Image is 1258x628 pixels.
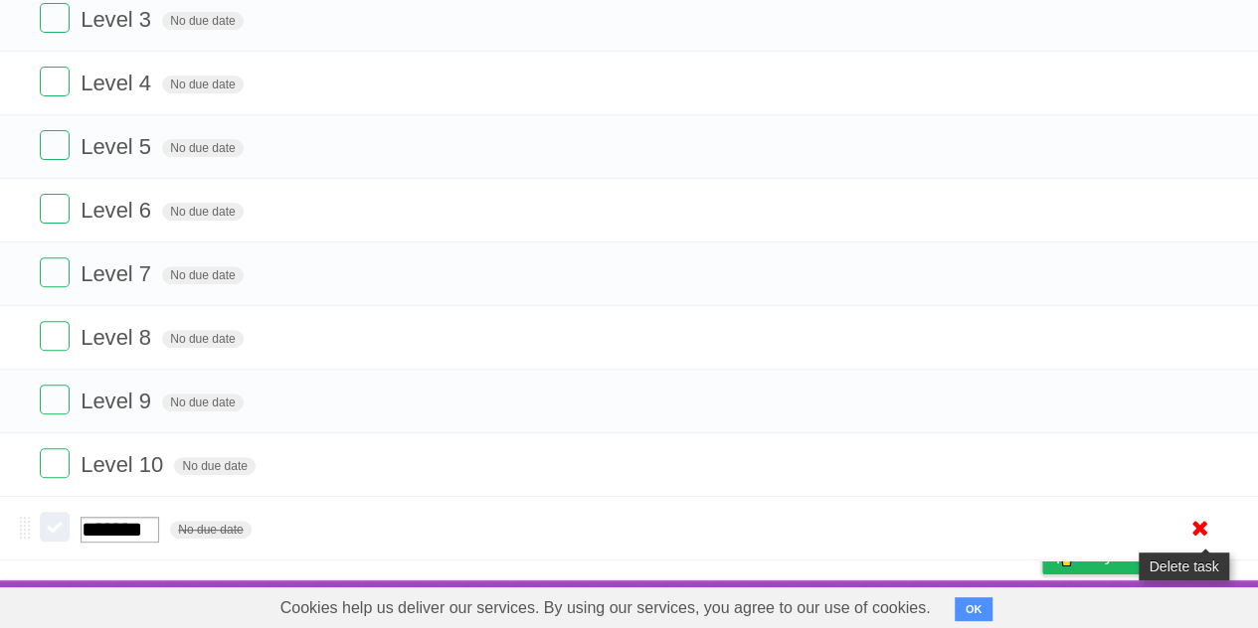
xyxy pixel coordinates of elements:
[170,521,251,539] span: No due date
[162,266,243,284] span: No due date
[81,261,156,286] span: Level 7
[1093,585,1218,623] a: Suggest a feature
[162,393,243,411] span: No due date
[40,67,70,96] label: Done
[81,452,168,477] span: Level 10
[955,597,993,621] button: OK
[1084,539,1208,573] span: Buy me a coffee
[778,585,819,623] a: About
[949,585,992,623] a: Terms
[162,76,243,93] span: No due date
[81,198,156,223] span: Level 6
[40,321,70,351] label: Done
[40,3,70,33] label: Done
[40,257,70,287] label: Done
[162,203,243,221] span: No due date
[40,448,70,478] label: Done
[162,330,243,348] span: No due date
[81,325,156,350] span: Level 8
[81,134,156,159] span: Level 5
[81,7,156,32] span: Level 3
[1016,585,1068,623] a: Privacy
[40,512,70,542] label: Done
[81,389,156,413] span: Level 9
[40,385,70,414] label: Done
[261,588,951,628] span: Cookies help us deliver our services. By using our services, you agree to our use of cookies.
[40,194,70,224] label: Done
[162,12,243,30] span: No due date
[843,585,924,623] a: Developers
[162,139,243,157] span: No due date
[40,130,70,160] label: Done
[81,71,156,95] span: Level 4
[174,457,255,475] span: No due date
